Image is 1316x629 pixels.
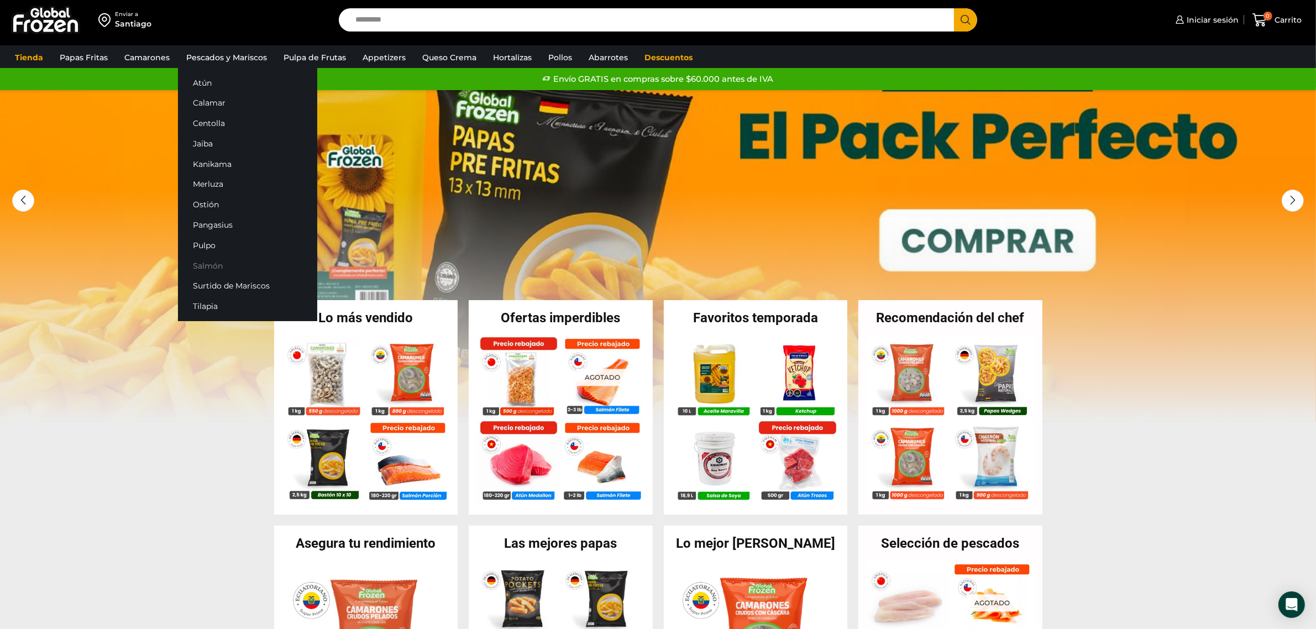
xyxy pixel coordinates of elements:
[274,311,458,324] h2: Lo más vendido
[664,537,848,550] h2: Lo mejor [PERSON_NAME]
[1263,12,1272,20] span: 0
[274,537,458,550] h2: Asegura tu rendimiento
[115,11,151,18] div: Enviar a
[1173,9,1239,31] a: Iniciar sesión
[417,47,482,68] a: Queso Crema
[469,311,653,324] h2: Ofertas imperdibles
[487,47,537,68] a: Hortalizas
[858,537,1042,550] h2: Selección de pescados
[1184,14,1239,25] span: Iniciar sesión
[278,47,352,68] a: Pulpa de Frutas
[858,311,1042,324] h2: Recomendación del chef
[954,8,977,32] button: Search button
[639,47,698,68] a: Descuentos
[178,113,317,134] a: Centolla
[178,133,317,154] a: Jaiba
[98,11,115,29] img: address-field-icon.svg
[664,311,848,324] h2: Favoritos temporada
[115,18,151,29] div: Santiago
[178,235,317,255] a: Pulpo
[9,47,49,68] a: Tienda
[967,595,1018,612] p: Agotado
[178,215,317,235] a: Pangasius
[54,47,113,68] a: Papas Fritas
[543,47,578,68] a: Pollos
[178,72,317,93] a: Atún
[178,296,317,317] a: Tilapia
[469,537,653,550] h2: Las mejores papas
[1278,591,1305,618] div: Open Intercom Messenger
[119,47,175,68] a: Camarones
[178,276,317,296] a: Surtido de Mariscos
[178,93,317,113] a: Calamar
[12,190,34,212] div: Previous slide
[583,47,633,68] a: Abarrotes
[178,255,317,276] a: Salmón
[181,47,272,68] a: Pescados y Mariscos
[577,369,628,386] p: Agotado
[357,47,411,68] a: Appetizers
[1250,7,1305,33] a: 0 Carrito
[1282,190,1304,212] div: Next slide
[178,154,317,174] a: Kanikama
[178,195,317,215] a: Ostión
[1272,14,1302,25] span: Carrito
[178,174,317,195] a: Merluza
